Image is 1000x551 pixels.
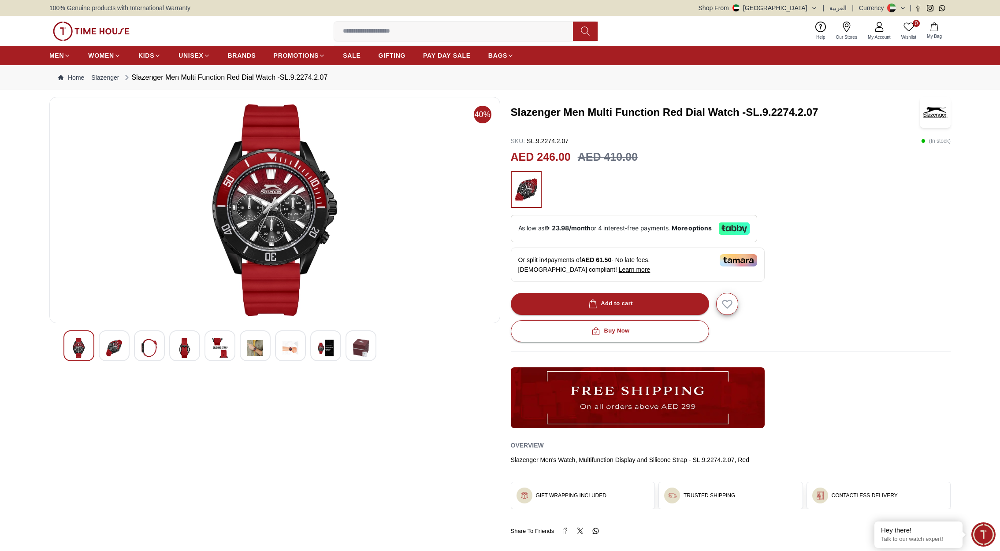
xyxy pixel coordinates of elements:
img: ... [816,491,825,500]
a: GIFTING [378,48,405,63]
button: My Bag [922,21,947,41]
span: UNISEX [178,51,203,60]
h3: Slazenger Men Multi Function Red Dial Watch -SL.9.2274.2.07 [511,105,914,119]
span: PAY DAY SALE [423,51,471,60]
button: العربية [829,4,847,12]
a: Whatsapp [939,5,945,11]
div: Currency [859,4,888,12]
p: SL.9.2274.2.07 [511,137,569,145]
span: | [910,4,911,12]
div: Slazenger Men Multi Function Red Dial Watch -SL.9.2274.2.07 [123,72,327,83]
span: BRANDS [228,51,256,60]
img: ... [520,491,529,500]
img: Slazenger Men Multi Function Red Dial Watch -SL.9.2274.2.07 [177,338,193,358]
a: Slazenger [91,73,119,82]
button: Shop From[GEOGRAPHIC_DATA] [699,4,818,12]
span: 40% [474,106,491,123]
img: Slazenger Men Multi Function Red Dial Watch -SL.9.2274.2.07 [106,338,122,358]
span: 0 [913,20,920,27]
a: BAGS [488,48,514,63]
nav: Breadcrumb [49,65,951,90]
span: Share To Friends [511,527,554,536]
a: Our Stores [831,20,862,42]
a: 0Wishlist [896,20,922,42]
span: Wishlist [898,34,920,41]
a: BRANDS [228,48,256,63]
img: Slazenger Men Multi Function Red Dial Watch -SL.9.2274.2.07 [283,338,298,358]
span: 100% Genuine products with International Warranty [49,4,190,12]
span: PROMOTIONS [274,51,319,60]
img: ... [515,175,537,203]
a: SALE [343,48,361,63]
span: My Account [864,34,894,41]
img: Slazenger Men Multi Function Red Dial Watch -SL.9.2274.2.07 [318,338,334,358]
span: SKU : [511,137,525,144]
img: ... [511,367,765,428]
a: PAY DAY SALE [423,48,471,63]
img: Slazenger Men Multi Function Red Dial Watch -SL.9.2274.2.07 [212,338,228,358]
span: GIFTING [378,51,405,60]
img: United Arab Emirates [732,4,740,11]
p: ( In stock ) [921,137,951,145]
div: Hey there! [881,526,956,535]
button: Add to cart [511,293,709,315]
div: Or split in 4 payments of - No late fees, [DEMOGRAPHIC_DATA] compliant! [511,248,765,282]
p: Talk to our watch expert! [881,536,956,543]
span: SALE [343,51,361,60]
span: BAGS [488,51,507,60]
a: Home [58,73,84,82]
div: Slazenger Men's Watch, Multifunction Display and Silicone Strap - SL.9.2274.2.07, Red [511,455,951,464]
span: KIDS [138,51,154,60]
h2: Overview [511,439,544,452]
h3: GIFT WRAPPING INCLUDED [536,492,606,499]
span: AED 61.50 [581,256,611,263]
div: Add to cart [587,299,633,309]
span: Help [813,34,829,41]
img: ... [53,22,130,41]
span: | [852,4,854,12]
img: ... [668,491,677,500]
a: Facebook [915,5,922,11]
img: Slazenger Men Multi Function Red Dial Watch -SL.9.2274.2.07 [920,97,951,128]
a: MEN [49,48,71,63]
a: PROMOTIONS [274,48,326,63]
div: Chat Widget [971,522,996,547]
img: Slazenger Men Multi Function Red Dial Watch -SL.9.2274.2.07 [247,338,263,358]
a: Instagram [927,5,933,11]
button: Buy Now [511,320,709,342]
span: MEN [49,51,64,60]
div: Buy Now [590,326,629,336]
h3: TRUSTED SHIPPING [684,492,735,499]
img: Tamara [720,254,757,266]
h2: AED 246.00 [511,149,571,166]
img: Slazenger Men Multi Function Red Dial Watch -SL.9.2274.2.07 [141,338,157,358]
span: | [823,4,825,12]
img: Slazenger Men Multi Function Red Dial Watch -SL.9.2274.2.07 [71,338,87,358]
a: UNISEX [178,48,210,63]
a: KIDS [138,48,161,63]
h3: AED 410.00 [578,149,638,166]
span: Our Stores [833,34,861,41]
span: WOMEN [88,51,114,60]
h3: CONTACTLESS DELIVERY [832,492,898,499]
a: WOMEN [88,48,121,63]
span: Learn more [619,266,651,273]
a: Help [811,20,831,42]
img: Slazenger Men Multi Function Red Dial Watch -SL.9.2274.2.07 [57,104,493,316]
img: Slazenger Men Multi Function Red Dial Watch -SL.9.2274.2.07 [353,338,369,358]
span: My Bag [923,33,945,40]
